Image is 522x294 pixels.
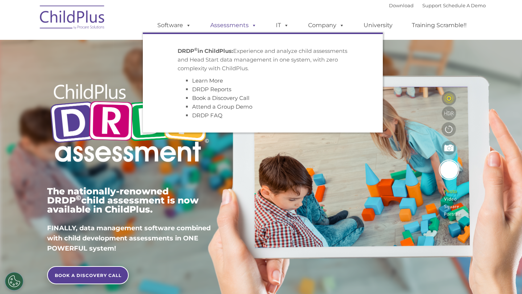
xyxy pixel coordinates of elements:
font: | [389,3,486,8]
a: Training Scramble!! [405,18,474,33]
a: Software [150,18,198,33]
a: DRDP Reports [192,86,231,93]
a: Schedule A Demo [443,3,486,8]
a: IT [269,18,296,33]
a: DRDP FAQ [192,112,223,119]
a: Download [389,3,414,8]
img: Copyright - DRDP Logo Light [47,74,212,174]
a: BOOK A DISCOVERY CALL [47,266,129,284]
sup: © [194,47,198,52]
a: Attend a Group Demo [192,103,252,110]
iframe: Chat Widget [400,216,522,294]
span: FINALLY, data management software combined with child development assessments in ONE POWERFUL sys... [47,224,211,252]
sup: © [76,194,81,202]
button: Cookies Settings [5,272,23,290]
strong: DRDP in ChildPlus: [178,47,233,54]
img: ChildPlus by Procare Solutions [36,0,109,37]
a: Assessments [203,18,264,33]
a: Learn More [192,77,223,84]
a: Support [422,3,442,8]
span: The nationally-renowned DRDP child assessment is now available in ChildPlus. [47,186,199,215]
p: Experience and analyze child assessments and Head Start data management in one system, with zero ... [178,47,348,73]
a: Company [301,18,352,33]
a: Book a Discovery Call [192,94,249,101]
a: University [356,18,400,33]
